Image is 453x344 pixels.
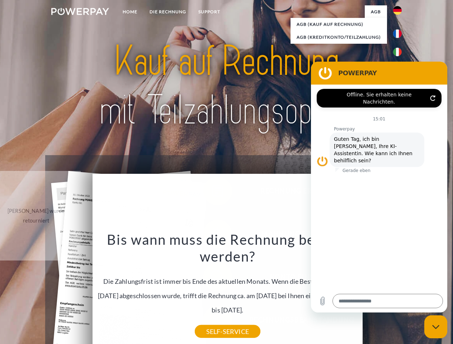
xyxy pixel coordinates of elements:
[195,325,260,338] a: SELF-SERVICE
[424,315,447,338] iframe: Schaltfläche zum Öffnen des Messaging-Fensters; Konversation läuft
[393,29,402,38] img: fr
[365,5,387,18] a: agb
[117,5,143,18] a: Home
[143,5,192,18] a: DIE RECHNUNG
[96,231,358,331] div: Die Zahlungsfrist ist immer bis Ende des aktuellen Monats. Wenn die Bestellung z.B. am [DATE] abg...
[51,8,109,15] img: logo-powerpay-white.svg
[311,62,447,312] iframe: Messaging-Fenster
[393,48,402,56] img: it
[96,231,358,265] h3: Bis wann muss die Rechnung bezahlt werden?
[291,31,387,44] a: AGB (Kreditkonto/Teilzahlung)
[291,18,387,31] a: AGB (Kauf auf Rechnung)
[69,34,384,137] img: title-powerpay_de.svg
[393,6,402,15] img: de
[192,5,226,18] a: SUPPORT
